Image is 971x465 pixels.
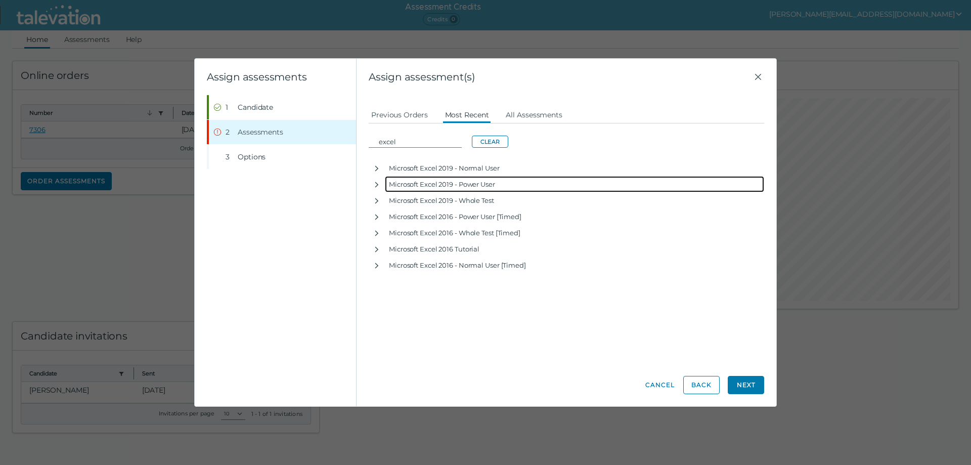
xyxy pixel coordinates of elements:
[385,208,764,225] div: Microsoft Excel 2016 - Power User [Timed]
[209,120,356,144] button: Error
[238,152,266,162] span: Options
[213,128,222,136] cds-icon: Error
[226,102,234,112] div: 1
[209,95,356,119] button: Completed
[369,105,430,123] button: Previous Orders
[385,160,764,176] div: Microsoft Excel 2019 - Normal User
[226,152,234,162] div: 3
[385,192,764,208] div: Microsoft Excel 2019 - Whole Test
[369,71,752,83] span: Assign assessment(s)
[472,136,508,148] button: Clear
[385,176,764,192] div: Microsoft Excel 2019 - Power User
[443,105,492,123] button: Most Recent
[226,127,234,137] div: 2
[207,95,356,169] nav: Wizard steps
[728,376,764,394] button: Next
[503,105,565,123] button: All Assessments
[207,71,306,83] clr-wizard-title: Assign assessments
[645,376,675,394] button: Cancel
[238,102,273,112] span: Candidate
[385,241,764,257] div: Microsoft Excel 2016 Tutorial
[385,257,764,273] div: Microsoft Excel 2016 - Normal User [Timed]
[209,145,356,169] button: 3Options
[385,225,764,241] div: Microsoft Excel 2016 - Whole Test [Timed]
[213,103,222,111] cds-icon: Completed
[683,376,720,394] button: Back
[238,127,283,137] span: Assessments
[752,71,764,83] button: Close
[375,136,462,148] input: Filter assessments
